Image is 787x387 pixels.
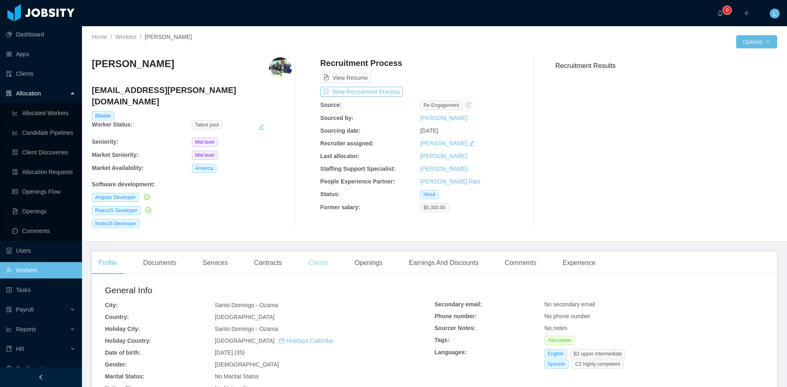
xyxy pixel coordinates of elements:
[320,204,360,210] b: Former salary:
[570,349,625,358] span: B2 upper intermediate
[192,120,222,129] span: Talent pool
[105,326,140,332] b: Holiday City:
[279,337,333,344] a: icon: calendarHolidays Calendar
[196,251,234,274] div: Services
[469,140,475,146] i: icon: edit
[92,181,155,188] b: Software development :
[192,164,216,173] span: America
[320,75,371,81] a: icon: file-textView Resume
[105,314,129,320] b: Country:
[544,336,575,345] span: Allocatable
[215,361,279,368] span: [DEMOGRAPHIC_DATA]
[110,34,112,40] span: /
[420,153,467,159] a: [PERSON_NAME]
[6,307,12,312] i: icon: file-protect
[215,337,333,344] span: [GEOGRAPHIC_DATA]
[92,165,144,171] b: Market Availability:
[16,326,36,333] span: Reports
[320,127,360,134] b: Sourcing date:
[12,105,75,121] a: icon: line-chartAllocated Workers
[140,34,141,40] span: /
[434,325,475,331] b: Sourcer Notes:
[544,349,567,358] span: English
[215,349,245,356] span: [DATE] (35)
[6,91,12,96] i: icon: solution
[320,191,339,197] b: Status:
[723,6,731,14] sup: 0
[92,57,174,70] h3: [PERSON_NAME]
[466,102,471,108] i: icon: history
[572,360,623,369] span: C2 highly competent
[498,251,543,274] div: Comments
[544,301,595,308] span: No secondary email
[420,203,448,212] span: $5,300.00
[92,121,132,128] b: Worker Status:
[92,111,114,120] span: Billable
[6,46,75,62] a: icon: appstoreApps
[92,251,123,274] div: Profile
[192,151,218,160] span: Mid level
[420,165,467,172] a: [PERSON_NAME]
[115,34,136,40] a: Workers
[16,365,50,372] span: Configuration
[146,207,151,213] i: icon: check-circle
[320,178,395,185] b: People Experience Partner:
[92,34,107,40] a: Home
[420,115,467,121] a: [PERSON_NAME]
[16,346,24,352] span: HR
[12,164,75,180] a: icon: file-doneAllocation Requests
[16,306,34,313] span: Payroll
[320,102,341,108] b: Source:
[105,284,434,297] h2: General Info
[544,325,567,331] span: No notes
[6,26,75,43] a: icon: pie-chartDashboard
[320,88,403,95] a: icon: exportView Recruitment Process
[434,337,449,343] b: Tags:
[434,301,482,308] b: Secondary email:
[145,34,192,40] span: [PERSON_NAME]
[279,338,284,344] i: icon: calendar
[348,251,389,274] div: Openings
[6,346,12,352] i: icon: book
[556,251,602,274] div: Experience
[105,349,141,356] b: Date of birth:
[92,138,118,145] b: Seniority:
[105,302,118,308] b: City:
[258,120,265,134] button: edit
[320,115,353,121] b: Sourced by:
[544,313,590,319] span: No phone number
[12,124,75,141] a: icon: line-chartCandidate Pipelines
[420,190,439,199] span: Hired
[744,10,749,16] i: icon: plus
[6,326,12,332] i: icon: line-chart
[16,90,41,97] span: Allocation
[12,223,75,239] a: icon: messageComments
[142,194,150,200] a: icon: check-circle
[215,302,278,308] span: Santo Domingo - Ozama
[105,373,144,380] b: Marital Status:
[92,84,292,107] h4: [EMAIL_ADDRESS][PERSON_NAME][DOMAIN_NAME]
[420,178,480,185] a: [PERSON_NAME] Rais
[92,206,141,215] span: ReactJS Developer
[420,101,462,110] span: re engagement
[434,349,467,355] b: Languages:
[403,251,485,274] div: Earnings And Discounts
[6,242,75,259] a: icon: robotUsers
[215,314,275,320] span: [GEOGRAPHIC_DATA]
[320,73,371,83] button: icon: file-textView Resume
[555,61,777,71] h3: Recruitment Results
[12,183,75,200] a: icon: idcardOpenings Flow
[320,153,359,159] b: Last allocator:
[717,10,723,16] i: icon: bell
[105,337,151,344] b: Holiday Country:
[6,366,12,371] i: icon: setting
[320,165,396,172] b: Staffing Support Specialist:
[320,87,403,97] button: icon: exportView Recruitment Process
[92,152,139,158] b: Market Seniority:
[736,35,777,48] button: Optionsicon: down
[320,140,374,147] b: Recruiter assigned:
[544,360,569,369] span: Spanish
[773,9,776,18] span: L
[192,138,218,147] span: Mid level
[144,207,151,213] a: icon: check-circle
